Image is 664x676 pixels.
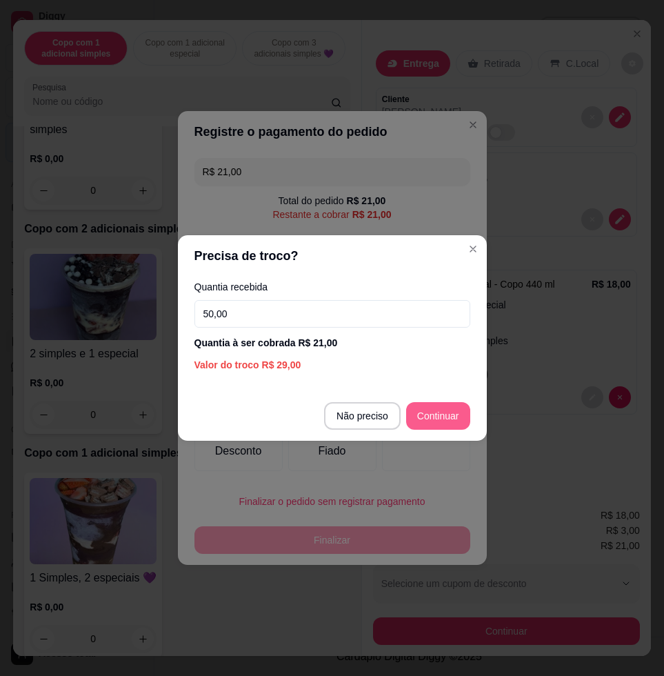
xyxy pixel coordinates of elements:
div: Quantia à ser cobrada R$ 21,00 [194,336,470,350]
div: Valor do troco R$ 29,00 [194,358,470,372]
button: Close [462,238,484,260]
button: Continuar [406,402,470,430]
label: Quantia recebida [194,282,470,292]
button: Não preciso [324,402,401,430]
header: Precisa de troco? [178,235,487,277]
